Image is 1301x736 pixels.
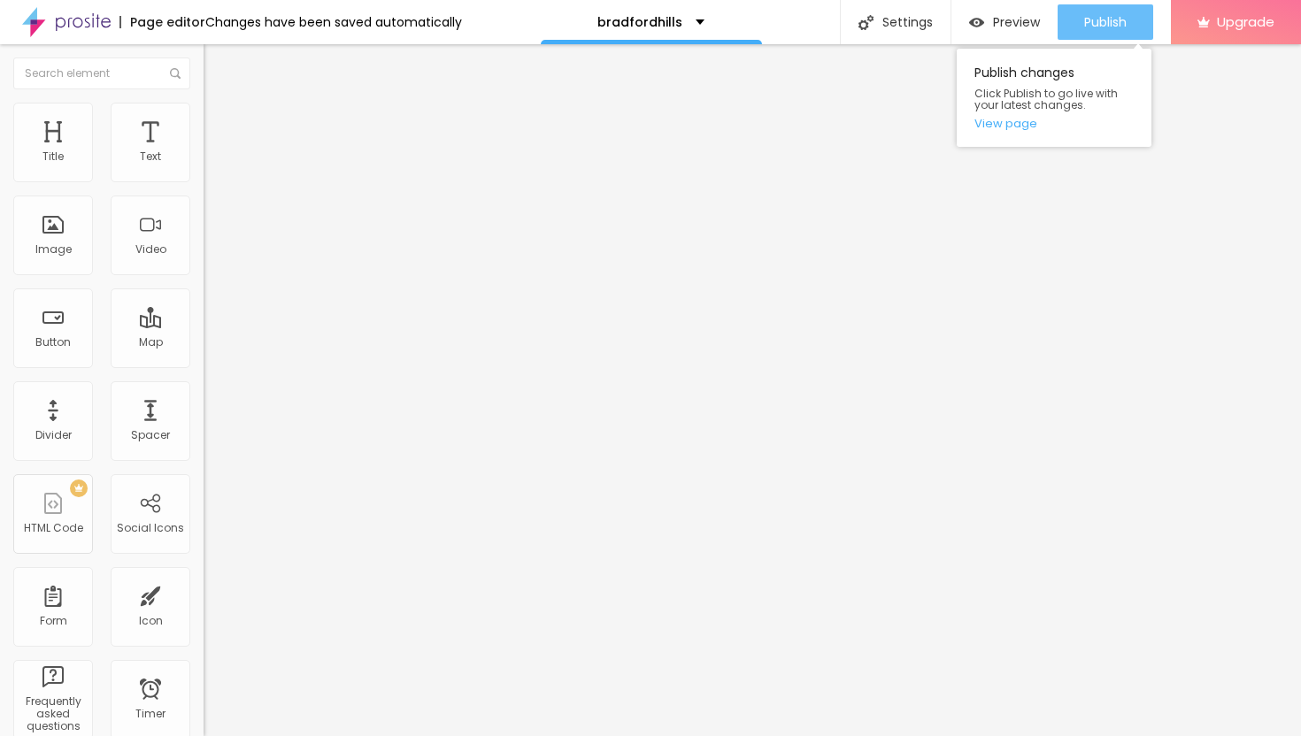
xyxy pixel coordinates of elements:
[993,15,1040,29] span: Preview
[35,429,72,441] div: Divider
[170,68,181,79] img: Icone
[35,243,72,256] div: Image
[1217,14,1274,29] span: Upgrade
[951,4,1058,40] button: Preview
[13,57,190,89] input: Search element
[135,708,166,720] div: Timer
[974,118,1134,129] a: View page
[139,615,163,627] div: Icon
[24,522,83,534] div: HTML Code
[1058,4,1153,40] button: Publish
[117,522,184,534] div: Social Icons
[135,243,166,256] div: Video
[969,15,984,30] img: view-1.svg
[35,336,71,349] div: Button
[597,16,682,28] p: bradfordhills
[18,695,88,733] div: Frequently asked questions
[974,88,1134,111] span: Click Publish to go live with your latest changes.
[40,615,67,627] div: Form
[858,15,874,30] img: Icone
[1084,15,1127,29] span: Publish
[957,49,1151,147] div: Publish changes
[119,16,205,28] div: Page editor
[204,44,1301,736] iframe: Editor
[42,150,64,163] div: Title
[131,429,170,441] div: Spacer
[205,16,462,28] div: Changes have been saved automatically
[140,150,161,163] div: Text
[139,336,163,349] div: Map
